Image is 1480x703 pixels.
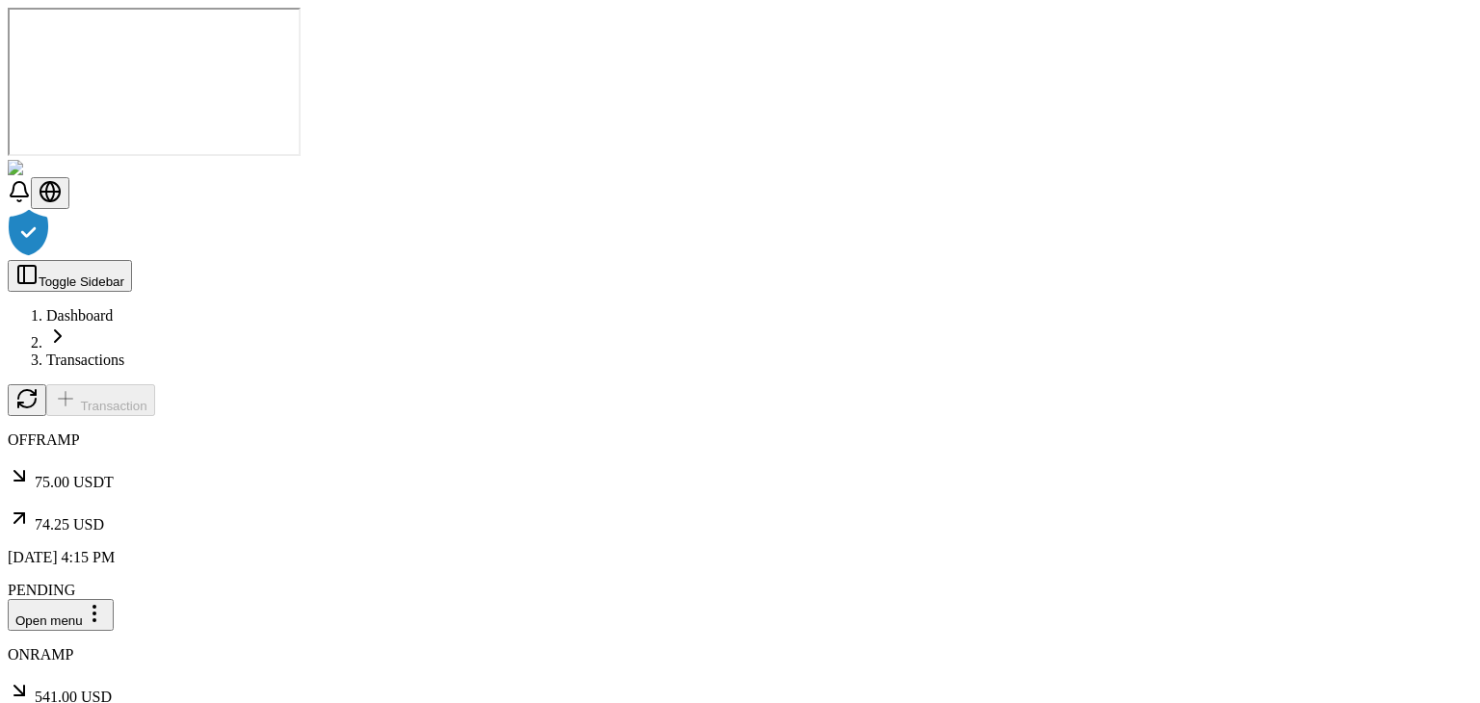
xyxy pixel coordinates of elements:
span: Toggle Sidebar [39,274,124,289]
a: Dashboard [46,307,113,324]
p: OFFRAMP [8,431,1472,449]
p: ONRAMP [8,646,1472,664]
span: Open menu [15,613,83,628]
p: 74.25 USD [8,507,1472,534]
nav: breadcrumb [8,307,1472,369]
button: Open menu [8,599,114,631]
p: 75.00 USDT [8,464,1472,491]
div: PENDING [8,582,1472,599]
p: [DATE] 4:15 PM [8,549,1472,566]
button: Transaction [46,384,155,416]
span: Transaction [80,399,146,413]
button: Toggle Sidebar [8,260,132,292]
img: ShieldPay Logo [8,160,122,177]
a: Transactions [46,351,124,368]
